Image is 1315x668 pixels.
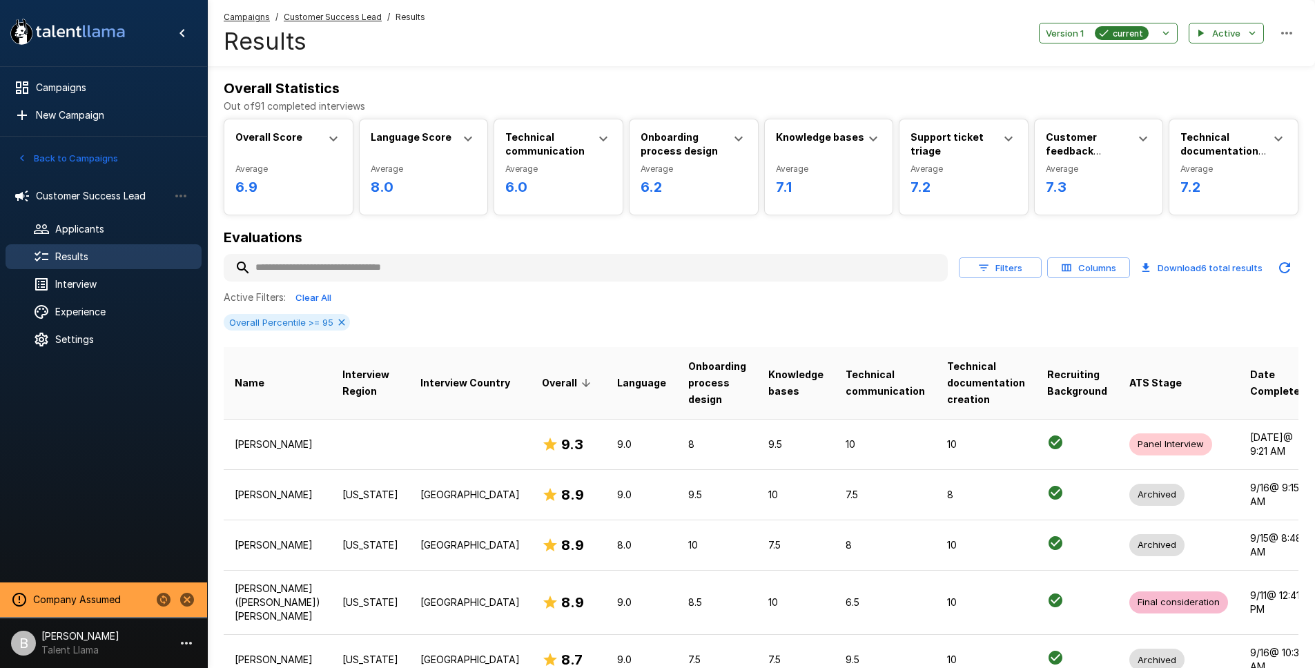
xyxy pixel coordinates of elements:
[947,488,1025,502] p: 8
[688,438,746,451] p: 8
[768,366,824,400] span: Knowledge bases
[768,653,824,667] p: 7.5
[688,596,746,609] p: 8.5
[224,317,339,328] span: Overall Percentile >= 95
[224,27,425,56] h4: Results
[1129,538,1185,551] span: Archived
[420,596,520,609] p: [GEOGRAPHIC_DATA]
[947,538,1025,552] p: 10
[371,162,477,176] span: Average
[1129,375,1182,391] span: ATS Stage
[1047,649,1064,666] svg: Criteria Met
[1271,254,1298,282] button: Updated Today - 12:35 PM
[617,375,666,391] span: Language
[235,538,320,552] p: [PERSON_NAME]
[420,488,520,502] p: [GEOGRAPHIC_DATA]
[505,131,585,157] b: Technical communication
[776,162,882,176] span: Average
[947,358,1025,408] span: Technical documentation creation
[1250,366,1306,400] span: Date Completed
[275,10,278,24] span: /
[235,488,320,502] p: [PERSON_NAME]
[1046,162,1152,176] span: Average
[235,438,320,451] p: [PERSON_NAME]
[371,176,477,198] h6: 8.0
[1039,23,1178,44] button: Version 1current
[1047,257,1130,279] button: Columns
[1046,176,1152,198] h6: 7.3
[235,131,302,143] b: Overall Score
[768,488,824,502] p: 10
[617,596,666,609] p: 9.0
[387,10,390,24] span: /
[846,596,925,609] p: 6.5
[688,488,746,502] p: 9.5
[224,229,302,246] b: Evaluations
[235,653,320,667] p: [PERSON_NAME]
[342,596,398,609] p: [US_STATE]
[420,375,510,391] span: Interview Country
[617,488,666,502] p: 9.0
[1129,596,1228,609] span: Final consideration
[1129,438,1212,451] span: Panel Interview
[617,438,666,451] p: 9.0
[342,366,398,400] span: Interview Region
[1046,26,1084,41] span: Version 1
[224,12,270,22] u: Campaigns
[1047,535,1064,551] svg: Criteria Met
[396,10,425,24] span: Results
[947,596,1025,609] p: 10
[561,433,583,455] h6: 9.3
[1046,131,1113,170] b: Customer feedback management
[1129,488,1185,501] span: Archived
[342,538,398,552] p: [US_STATE]
[224,314,350,331] div: Overall Percentile >= 95
[284,12,382,22] u: Customer Success Lead
[561,591,584,613] h6: 8.9
[688,653,746,667] p: 7.5
[947,438,1025,451] p: 10
[768,538,824,552] p: 7.5
[1136,254,1268,282] button: Download6 total results
[959,257,1042,279] button: Filters
[224,291,286,304] p: Active Filters:
[224,80,340,97] b: Overall Statistics
[768,438,824,451] p: 9.5
[1129,654,1185,667] span: Archived
[776,176,882,198] h6: 7.1
[371,131,451,143] b: Language Score
[235,582,320,623] p: [PERSON_NAME] ([PERSON_NAME]) [PERSON_NAME]
[235,375,264,391] span: Name
[617,538,666,552] p: 8.0
[641,162,747,176] span: Average
[776,131,864,143] b: Knowledge bases
[1189,23,1264,44] button: Active
[846,538,925,552] p: 8
[1180,131,1266,170] b: Technical documentation creation
[846,488,925,502] p: 7.5
[291,287,335,308] button: Clear All
[561,534,584,556] h6: 8.9
[505,162,612,176] span: Average
[910,176,1017,198] h6: 7.2
[910,131,984,157] b: Support ticket triage
[1180,176,1287,198] h6: 7.2
[1047,434,1064,451] svg: Criteria Met
[420,538,520,552] p: [GEOGRAPHIC_DATA]
[1047,592,1064,609] svg: Criteria Met
[846,438,925,451] p: 10
[342,653,398,667] p: [US_STATE]
[505,176,612,198] h6: 6.0
[1047,366,1107,400] span: Recruiting Background
[1180,162,1287,176] span: Average
[1107,26,1149,41] span: current
[617,653,666,667] p: 9.0
[910,162,1017,176] span: Average
[846,653,925,667] p: 9.5
[420,653,520,667] p: [GEOGRAPHIC_DATA]
[688,358,746,408] span: Onboarding process design
[846,366,925,400] span: Technical communication
[641,176,747,198] h6: 6.2
[641,131,718,157] b: Onboarding process design
[235,176,342,198] h6: 6.9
